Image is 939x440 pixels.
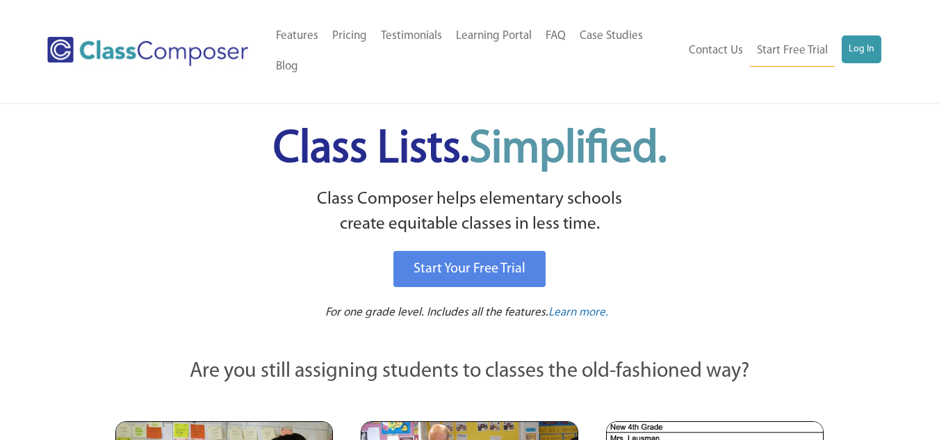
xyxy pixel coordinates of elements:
span: Start Your Free Trial [414,262,525,276]
p: Are you still assigning students to classes the old-fashioned way? [115,357,824,387]
a: Learn more. [548,304,608,322]
span: For one grade level. Includes all the features. [325,307,548,318]
span: Class Lists. [273,127,667,172]
a: Contact Us [682,35,750,66]
a: Case Studies [573,21,650,51]
p: Class Composer helps elementary schools create equitable classes in less time. [113,187,826,238]
img: Class Composer [47,37,248,66]
a: Features [269,21,325,51]
a: Blog [269,51,305,82]
a: Log In [842,35,881,63]
a: Start Free Trial [750,35,835,67]
a: FAQ [539,21,573,51]
a: Start Your Free Trial [393,251,546,287]
span: Simplified. [469,127,667,172]
a: Testimonials [374,21,449,51]
span: Learn more. [548,307,608,318]
a: Pricing [325,21,374,51]
a: Learning Portal [449,21,539,51]
nav: Header Menu [680,35,881,67]
nav: Header Menu [269,21,681,82]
